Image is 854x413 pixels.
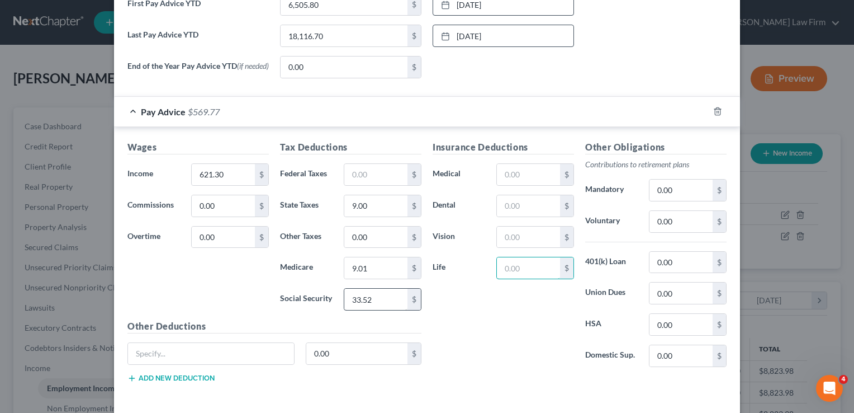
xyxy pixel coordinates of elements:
input: 0.00 [344,227,407,248]
div: $ [713,252,726,273]
div: $ [713,314,726,335]
input: 0.00 [192,227,255,248]
input: 0.00 [649,252,713,273]
input: 0.00 [192,164,255,185]
label: Medicare [274,257,338,279]
span: (if needed) [237,61,269,71]
span: Pay Advice [141,106,186,117]
h5: Wages [127,140,269,154]
div: $ [560,257,573,279]
label: Medical [427,163,491,186]
button: Add new deduction [127,374,215,383]
iframe: Intercom live chat [816,375,843,402]
div: $ [407,57,421,78]
label: Commissions [122,195,186,217]
div: $ [560,164,573,185]
input: 0.00 [344,195,407,217]
span: 4 [839,375,848,384]
input: 0.00 [281,57,407,78]
input: 0.00 [649,283,713,304]
label: HSA [580,313,643,336]
div: $ [713,180,726,201]
span: $569.77 [188,106,220,117]
label: Social Security [274,288,338,311]
div: $ [407,195,421,217]
div: $ [407,164,421,185]
label: Voluntary [580,210,643,233]
label: 401(k) Loan [580,251,643,274]
span: Income [127,168,153,178]
input: 0.00 [497,195,560,217]
h5: Insurance Deductions [433,140,574,154]
input: 0.00 [649,345,713,367]
div: $ [255,164,268,185]
label: Vision [427,226,491,248]
input: 0.00 [649,211,713,232]
div: $ [407,25,421,46]
div: $ [713,211,726,232]
input: 0.00 [344,257,407,279]
label: Mandatory [580,179,643,201]
label: Federal Taxes [274,163,338,186]
div: $ [407,343,421,364]
label: Other Taxes [274,226,338,248]
label: End of the Year Pay Advice YTD [122,56,274,87]
div: $ [713,283,726,304]
div: $ [560,227,573,248]
input: 0.00 [497,257,560,279]
div: $ [407,289,421,310]
label: Union Dues [580,282,643,304]
input: 0.00 [344,164,407,185]
a: [DATE] [433,25,573,46]
div: $ [560,195,573,217]
div: $ [255,195,268,217]
h5: Other Obligations [585,140,727,154]
input: 0.00 [649,314,713,335]
div: $ [255,227,268,248]
input: 0.00 [344,289,407,310]
input: 0.00 [192,195,255,217]
label: Domestic Sup. [580,345,643,367]
div: $ [407,227,421,248]
label: State Taxes [274,195,338,217]
input: 0.00 [281,25,407,46]
input: Specify... [128,343,294,364]
label: Last Pay Advice YTD [122,25,274,56]
input: 0.00 [649,180,713,201]
input: 0.00 [497,164,560,185]
div: $ [713,345,726,367]
h5: Tax Deductions [280,140,421,154]
p: Contributions to retirement plans [585,159,727,170]
input: 0.00 [497,227,560,248]
label: Overtime [122,226,186,248]
label: Dental [427,195,491,217]
input: 0.00 [306,343,408,364]
h5: Other Deductions [127,320,421,334]
label: Life [427,257,491,279]
div: $ [407,257,421,279]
